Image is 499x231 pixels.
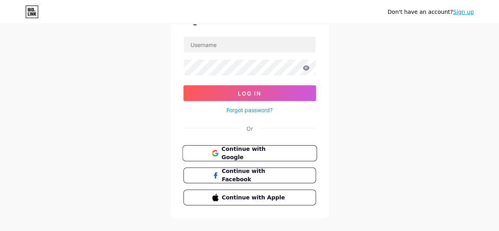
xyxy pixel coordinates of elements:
div: Don't have an account? [387,8,474,16]
button: Continue with Facebook [183,167,316,183]
span: Continue with Facebook [222,167,287,184]
a: Forgot password? [226,106,273,114]
button: Log In [183,85,316,101]
a: Continue with Google [183,145,316,161]
span: Log In [238,90,261,97]
a: Sign up [453,9,474,15]
div: Or [247,124,253,133]
button: Continue with Apple [183,190,316,205]
span: Continue with Apple [222,193,287,202]
span: Continue with Google [221,145,287,162]
button: Continue with Google [182,145,317,162]
input: Username [184,37,316,53]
